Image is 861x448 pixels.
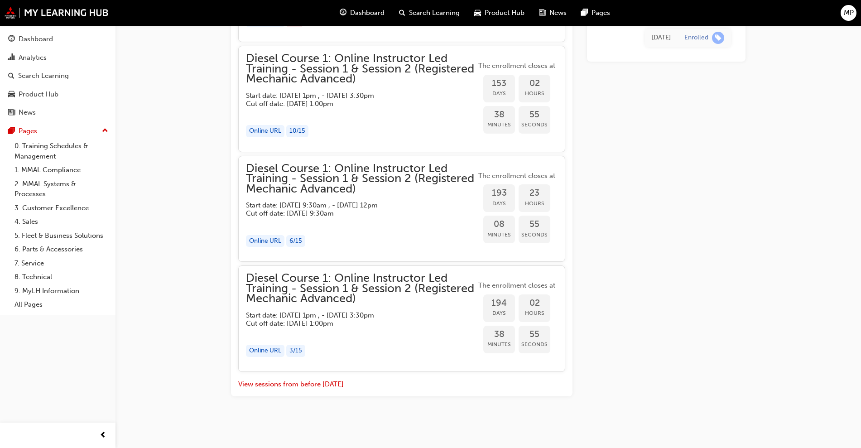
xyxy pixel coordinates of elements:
div: Online URL [246,125,284,137]
div: Mon Jul 14 2025 11:03:58 GMT+0930 (Australian Central Standard Time) [652,32,671,43]
a: 3. Customer Excellence [11,201,112,215]
span: MP [844,8,854,18]
span: News [549,8,567,18]
span: The enrollment closes at [476,280,558,291]
a: 6. Parts & Accessories [11,242,112,256]
a: 8. Technical [11,270,112,284]
img: mmal [5,7,109,19]
span: The enrollment closes at [476,61,558,71]
span: The enrollment closes at [476,171,558,181]
div: 3 / 15 [286,345,305,357]
span: Days [483,308,515,318]
span: 38 [483,329,515,340]
div: Product Hub [19,89,58,100]
a: 4. Sales [11,215,112,229]
button: Pages [4,123,112,140]
span: pages-icon [8,127,15,135]
div: 10 / 15 [286,125,308,137]
span: 08 [483,219,515,230]
a: pages-iconPages [574,4,617,22]
button: Diesel Course 1: Online Instructor Led Training - Session 1 & Session 2 (Registered Mechanic Adva... [246,164,558,255]
span: guage-icon [8,35,15,43]
a: 5. Fleet & Business Solutions [11,229,112,243]
span: Days [483,198,515,209]
span: news-icon [8,109,15,117]
div: Online URL [246,235,284,247]
span: Minutes [483,230,515,240]
span: Hours [519,308,550,318]
span: Seconds [519,230,550,240]
div: News [19,107,36,118]
span: Diesel Course 1: Online Instructor Led Training - Session 1 & Session 2 (Registered Mechanic Adva... [246,53,476,84]
h5: Cut off date: [DATE] 1:00pm [246,100,462,108]
h5: Start date: [DATE] 9:30am , - [DATE] 12pm [246,201,462,209]
button: MP [841,5,856,21]
span: Product Hub [485,8,524,18]
span: search-icon [399,7,405,19]
span: Seconds [519,120,550,130]
div: 6 / 15 [286,235,305,247]
div: Enrolled [684,33,708,42]
span: 55 [519,219,550,230]
div: Analytics [19,53,47,63]
a: Product Hub [4,86,112,103]
span: 153 [483,78,515,89]
span: Hours [519,88,550,99]
a: Search Learning [4,67,112,84]
span: guage-icon [340,7,346,19]
a: Dashboard [4,31,112,48]
div: Dashboard [19,34,53,44]
a: 0. Training Schedules & Management [11,139,112,163]
a: 2. MMAL Systems & Processes [11,177,112,201]
span: Minutes [483,120,515,130]
a: 1. MMAL Compliance [11,163,112,177]
span: car-icon [474,7,481,19]
button: Diesel Course 1: Online Instructor Led Training - Session 1 & Session 2 (Registered Mechanic Adva... [246,273,558,364]
a: Analytics [4,49,112,66]
a: News [4,104,112,121]
span: up-icon [102,125,108,137]
button: DashboardAnalyticsSearch LearningProduct HubNews [4,29,112,123]
span: Diesel Course 1: Online Instructor Led Training - Session 1 & Session 2 (Registered Mechanic Adva... [246,164,476,194]
span: search-icon [8,72,14,80]
span: Minutes [483,339,515,350]
span: Hours [519,198,550,209]
span: prev-icon [100,430,106,441]
h5: Cut off date: [DATE] 1:00pm [246,319,462,328]
button: Diesel Course 1: Online Instructor Led Training - Session 1 & Session 2 (Registered Mechanic Adva... [246,53,558,145]
span: chart-icon [8,54,15,62]
span: Diesel Course 1: Online Instructor Led Training - Session 1 & Session 2 (Registered Mechanic Adva... [246,273,476,304]
span: Pages [592,8,610,18]
span: 02 [519,298,550,308]
span: Search Learning [409,8,460,18]
span: car-icon [8,91,15,99]
div: Pages [19,126,37,136]
span: 55 [519,110,550,120]
span: 23 [519,188,550,198]
div: Search Learning [18,71,69,81]
a: 7. Service [11,256,112,270]
a: guage-iconDashboard [332,4,392,22]
h5: Start date: [DATE] 1pm , - [DATE] 3:30pm [246,311,462,319]
a: search-iconSearch Learning [392,4,467,22]
span: news-icon [539,7,546,19]
span: Seconds [519,339,550,350]
div: Online URL [246,345,284,357]
span: 194 [483,298,515,308]
h5: Cut off date: [DATE] 9:30am [246,209,462,217]
h5: Start date: [DATE] 1pm , - [DATE] 3:30pm [246,92,462,100]
span: Days [483,88,515,99]
button: View sessions from before [DATE] [238,379,344,390]
a: news-iconNews [532,4,574,22]
a: car-iconProduct Hub [467,4,532,22]
a: All Pages [11,298,112,312]
span: 02 [519,78,550,89]
a: 9. MyLH Information [11,284,112,298]
span: pages-icon [581,7,588,19]
span: learningRecordVerb_ENROLL-icon [712,31,724,43]
span: Dashboard [350,8,385,18]
span: 38 [483,110,515,120]
span: 193 [483,188,515,198]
